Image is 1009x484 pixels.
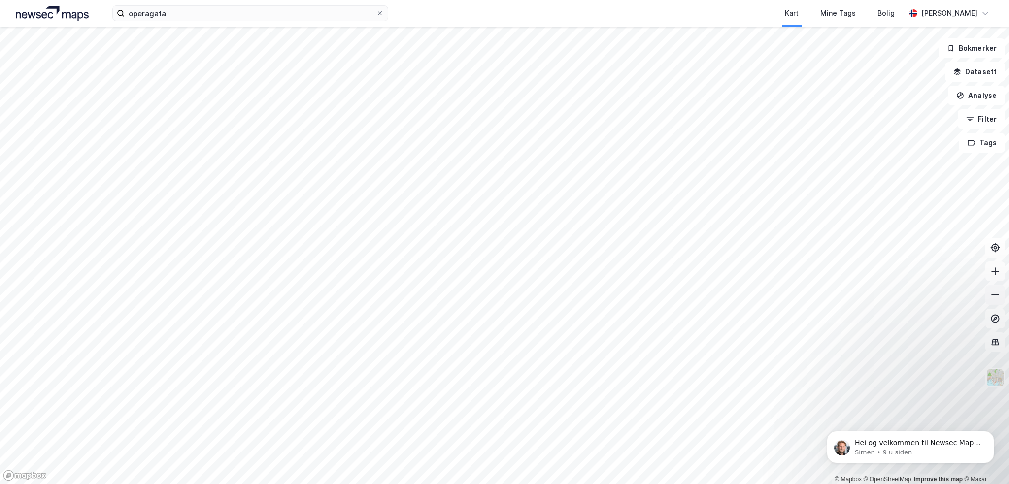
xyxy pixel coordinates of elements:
a: OpenStreetMap [864,476,911,483]
input: Søk på adresse, matrikkel, gårdeiere, leietakere eller personer [125,6,376,21]
button: Bokmerker [939,38,1005,58]
iframe: Intercom notifications melding [812,410,1009,479]
img: Z [986,368,1005,387]
div: Bolig [877,7,895,19]
a: Mapbox [835,476,862,483]
a: Mapbox homepage [3,470,46,481]
a: Improve this map [914,476,963,483]
button: Filter [958,109,1005,129]
div: Mine Tags [820,7,856,19]
button: Datasett [945,62,1005,82]
button: Analyse [948,86,1005,105]
img: logo.a4113a55bc3d86da70a041830d287a7e.svg [16,6,89,21]
button: Tags [959,133,1005,153]
div: Kart [785,7,799,19]
div: [PERSON_NAME] [921,7,977,19]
